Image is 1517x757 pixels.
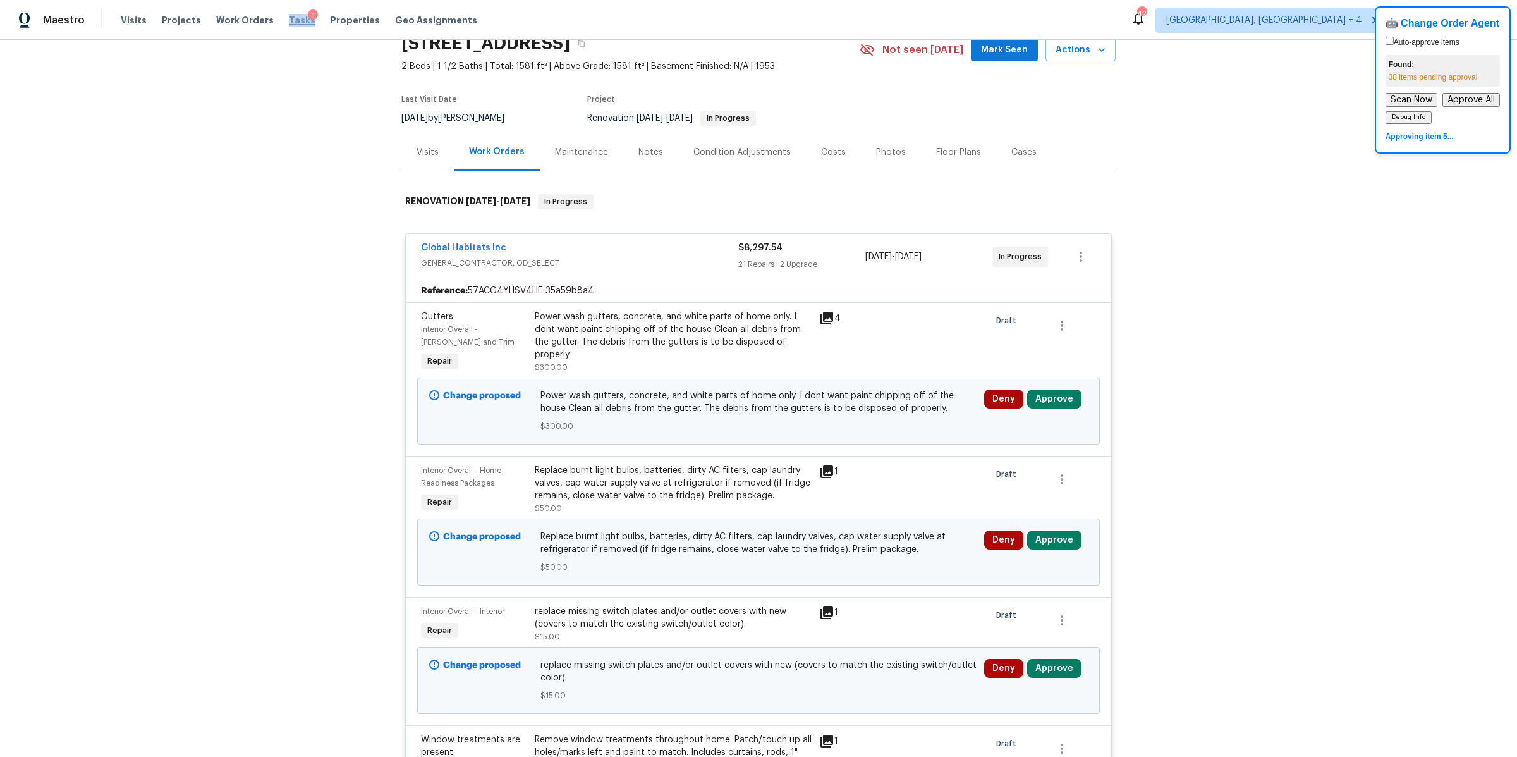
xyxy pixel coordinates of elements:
h6: RENOVATION [405,194,530,209]
div: Cases [1011,146,1037,159]
span: In Progress [702,114,755,122]
div: Approving item 5... [1386,130,1500,143]
span: Draft [996,609,1021,622]
div: Photos [876,146,906,159]
span: Not seen [DATE] [882,44,963,56]
span: Last Visit Date [401,95,457,103]
span: Tasks [289,16,315,25]
button: Deny [984,659,1023,678]
span: Renovation [587,114,756,123]
span: 38 items pending approval [1389,73,1478,82]
div: Visits [417,146,439,159]
span: Repair [422,355,457,367]
div: Condition Adjustments [693,146,791,159]
span: - [865,250,922,263]
span: Actions [1056,42,1106,58]
span: [GEOGRAPHIC_DATA], [GEOGRAPHIC_DATA] + 4 [1166,14,1362,27]
span: Interior Overall - Interior [421,608,504,615]
div: 1 [819,734,868,749]
span: $8,297.54 [738,243,783,252]
span: Visits [121,14,147,27]
span: [DATE] [637,114,663,123]
input: Auto-approve items [1386,37,1394,45]
span: Interior Overall - Home Readiness Packages [421,467,501,487]
div: 42 [1137,8,1146,20]
span: [DATE] [401,114,428,123]
span: - [466,197,530,206]
div: 57ACG4YHSV4HF-35a59b8a4 [406,280,1111,302]
span: Repair [422,496,457,508]
div: Work Orders [469,145,525,158]
button: Approve All [1442,93,1500,107]
span: Geo Assignments [395,14,477,27]
button: Deny [984,531,1023,550]
div: Costs [821,146,846,159]
div: Floor Plans [936,146,981,159]
h4: 🤖 Change Order Agent [1386,17,1500,30]
span: [DATE] [466,197,496,206]
button: Approve [1027,390,1081,409]
div: 4 [819,311,868,326]
div: 1 [819,464,868,479]
span: GENERAL_CONTRACTOR, OD_SELECT [421,257,738,269]
button: Approve [1027,531,1081,550]
span: Project [587,95,615,103]
div: Power wash gutters, concrete, and white parts of home only. I dont want paint chipping off of the... [535,311,812,361]
span: [DATE] [666,114,693,123]
span: Draft [996,468,1021,481]
span: replace missing switch plates and/or outlet covers with new (covers to match the existing switch/... [540,659,977,684]
button: Approve [1027,659,1081,678]
span: In Progress [999,250,1047,263]
div: 1 [308,9,318,22]
span: [DATE] [895,252,922,261]
h2: [STREET_ADDRESS] [401,37,570,50]
button: Debug Info [1386,111,1432,124]
b: Change proposed [443,532,521,541]
span: In Progress [539,195,592,208]
span: [DATE] [500,197,530,206]
button: Copy Address [570,32,593,55]
div: Maintenance [555,146,608,159]
div: RENOVATION [DATE]-[DATE]In Progress [401,182,1116,222]
span: $50.00 [540,561,977,574]
strong: Found: [1389,60,1415,69]
span: Window treatments are present [421,735,520,757]
span: Draft [996,314,1021,327]
b: Reference: [421,285,468,297]
span: $15.00 [540,689,977,702]
div: 1 [819,605,868,620]
span: $300.00 [540,420,977,433]
span: Maestro [43,14,85,27]
button: Mark Seen [971,39,1038,62]
span: Work Orders [216,14,274,27]
button: Deny [984,390,1023,409]
span: Gutters [421,312,453,321]
div: Replace burnt light bulbs, batteries, dirty AC filters, cap laundry valves, cap water supply valv... [535,464,812,502]
span: $50.00 [535,505,562,512]
span: Draft [996,737,1021,750]
span: Mark Seen [981,42,1028,58]
span: Repair [422,624,457,637]
span: Interior Overall - [PERSON_NAME] and Trim [421,326,515,346]
span: [DATE] [865,252,892,261]
button: Actions [1045,39,1116,62]
div: 21 Repairs | 2 Upgrade [738,258,865,271]
span: - [637,114,693,123]
b: Change proposed [443,661,521,670]
span: 2 Beds | 1 1/2 Baths | Total: 1581 ft² | Above Grade: 1581 ft² | Basement Finished: N/A | 1953 [401,60,860,73]
b: Change proposed [443,391,521,400]
span: Projects [162,14,201,27]
span: $300.00 [535,364,568,371]
span: $15.00 [535,633,560,641]
label: Auto-approve items [1386,38,1459,47]
div: by [PERSON_NAME] [401,111,520,126]
span: Power wash gutters, concrete, and white parts of home only. I dont want paint chipping off of the... [540,390,977,415]
span: Replace burnt light bulbs, batteries, dirty AC filters, cap laundry valves, cap water supply valv... [540,531,977,556]
a: Global Habitats Inc [421,243,506,252]
div: replace missing switch plates and/or outlet covers with new (covers to match the existing switch/... [535,605,812,631]
button: Scan Now [1386,93,1437,107]
div: Notes [638,146,663,159]
span: Properties [331,14,380,27]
